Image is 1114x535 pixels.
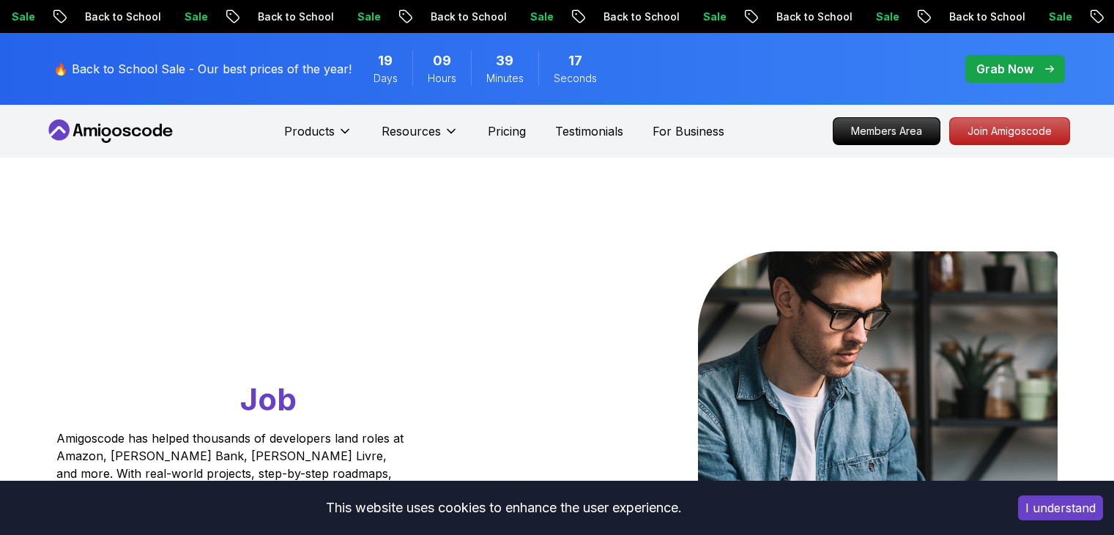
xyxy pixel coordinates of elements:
[653,122,724,140] a: For Business
[345,10,392,24] p: Sale
[172,10,219,24] p: Sale
[1018,495,1103,520] button: Accept cookies
[73,10,172,24] p: Back to School
[433,51,451,71] span: 9 Hours
[240,380,297,418] span: Job
[833,117,940,145] a: Members Area
[833,118,940,144] p: Members Area
[864,10,910,24] p: Sale
[284,122,335,140] p: Products
[11,492,996,524] div: This website uses cookies to enhance the user experience.
[486,71,524,86] span: Minutes
[418,10,518,24] p: Back to School
[764,10,864,24] p: Back to School
[488,122,526,140] a: Pricing
[496,51,513,71] span: 39 Minutes
[428,71,456,86] span: Hours
[245,10,345,24] p: Back to School
[374,71,398,86] span: Days
[284,122,352,152] button: Products
[56,251,460,421] h1: Go From Learning to Hired: Master Java, Spring Boot & Cloud Skills That Get You the
[691,10,738,24] p: Sale
[53,60,352,78] p: 🔥 Back to School Sale - Our best prices of the year!
[568,51,582,71] span: 17 Seconds
[518,10,565,24] p: Sale
[1036,10,1083,24] p: Sale
[555,122,623,140] a: Testimonials
[976,60,1033,78] p: Grab Now
[591,10,691,24] p: Back to School
[554,71,597,86] span: Seconds
[382,122,441,140] p: Resources
[950,118,1069,144] p: Join Amigoscode
[949,117,1070,145] a: Join Amigoscode
[56,429,408,517] p: Amigoscode has helped thousands of developers land roles at Amazon, [PERSON_NAME] Bank, [PERSON_N...
[382,122,458,152] button: Resources
[937,10,1036,24] p: Back to School
[378,51,393,71] span: 19 Days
